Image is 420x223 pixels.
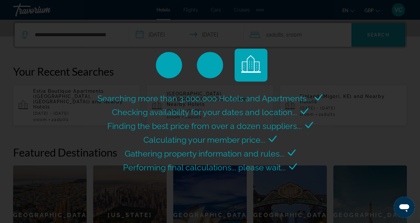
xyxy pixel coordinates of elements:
span: Calculating your member price... [143,135,265,145]
span: Gathering property information and rules... [125,149,284,159]
span: Performing final calculations... please wait... [123,162,286,172]
iframe: Button to launch messaging window [394,197,415,218]
span: Checking availability for your dates and location... [112,107,297,117]
span: Searching more than 3,000,000 Hotels and Apartments... [97,93,311,103]
span: Finding the best price from over a dozen suppliers... [107,121,302,131]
